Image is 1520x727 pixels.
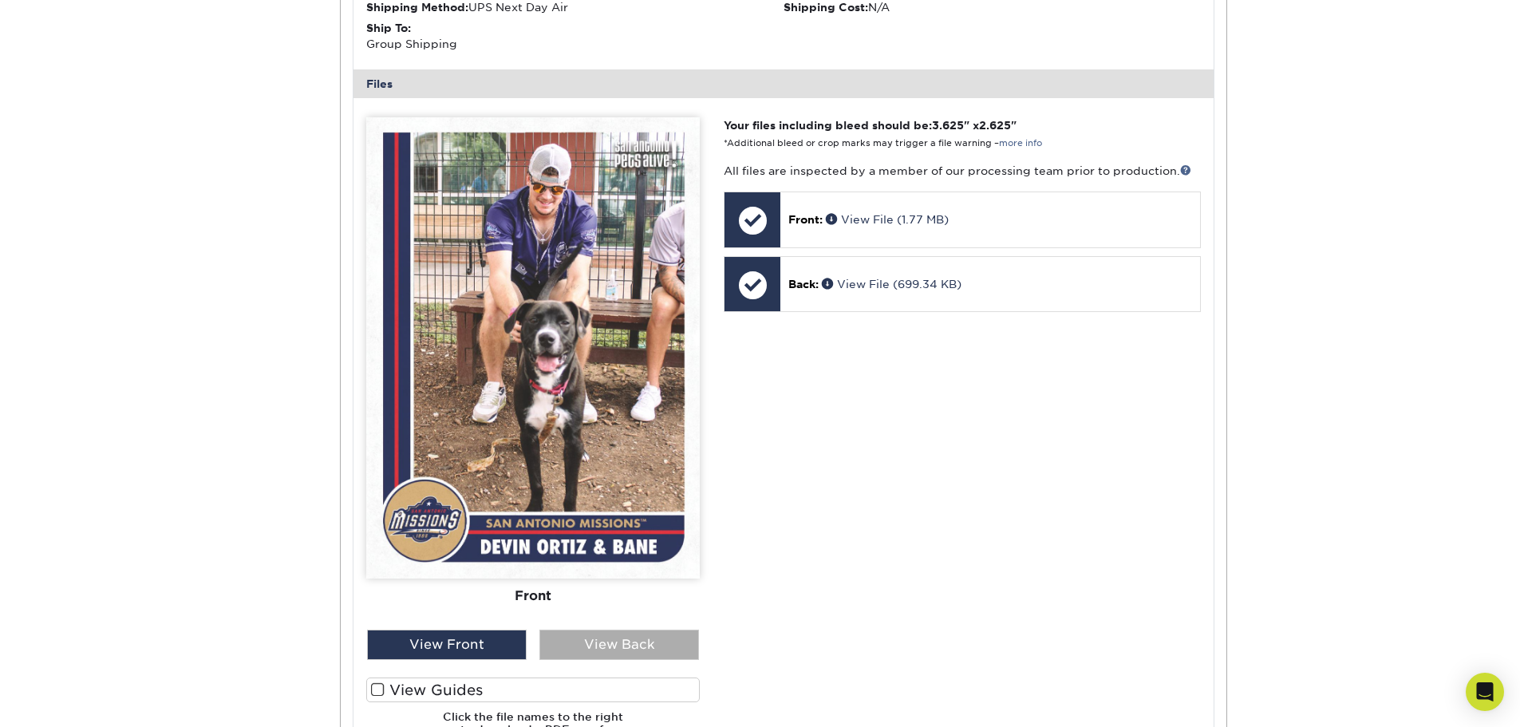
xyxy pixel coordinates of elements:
[999,138,1042,148] a: more info
[1466,673,1504,711] div: Open Intercom Messenger
[788,278,819,290] span: Back:
[784,1,868,14] strong: Shipping Cost:
[822,278,961,290] a: View File (699.34 KB)
[724,119,1017,132] strong: Your files including bleed should be: " x "
[366,1,468,14] strong: Shipping Method:
[724,138,1042,148] small: *Additional bleed or crop marks may trigger a file warning –
[979,119,1011,132] span: 2.625
[539,630,699,660] div: View Back
[366,22,411,34] strong: Ship To:
[724,163,1200,179] p: All files are inspected by a member of our processing team prior to production.
[367,630,527,660] div: View Front
[366,678,700,702] label: View Guides
[366,20,784,53] div: Group Shipping
[353,69,1214,98] div: Files
[932,119,964,132] span: 3.625
[4,678,136,721] iframe: Google Customer Reviews
[366,579,700,614] div: Front
[826,213,949,226] a: View File (1.77 MB)
[788,213,823,226] span: Front:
